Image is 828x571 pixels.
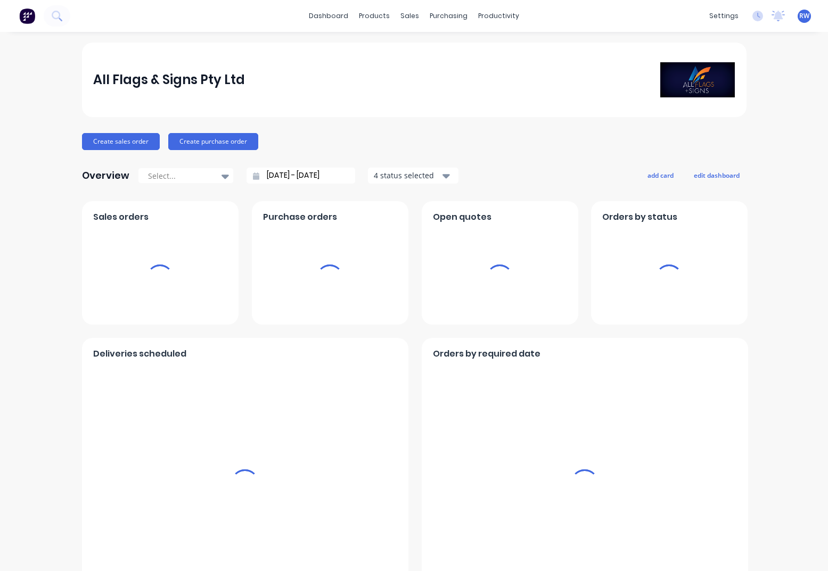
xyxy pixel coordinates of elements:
[93,69,245,90] div: All Flags & Signs Pty Ltd
[395,8,424,24] div: sales
[433,347,540,360] span: Orders by required date
[263,211,337,224] span: Purchase orders
[304,8,354,24] a: dashboard
[368,168,458,184] button: 4 status selected
[168,133,258,150] button: Create purchase order
[374,170,441,181] div: 4 status selected
[641,168,681,182] button: add card
[704,8,744,24] div: settings
[473,8,524,24] div: productivity
[799,11,809,21] span: RW
[354,8,395,24] div: products
[433,211,491,224] span: Open quotes
[19,8,35,24] img: Factory
[687,168,747,182] button: edit dashboard
[660,62,735,97] img: All Flags & Signs Pty Ltd
[82,133,160,150] button: Create sales order
[93,347,186,360] span: Deliveries scheduled
[602,211,677,224] span: Orders by status
[93,211,149,224] span: Sales orders
[82,165,129,186] div: Overview
[424,8,473,24] div: purchasing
